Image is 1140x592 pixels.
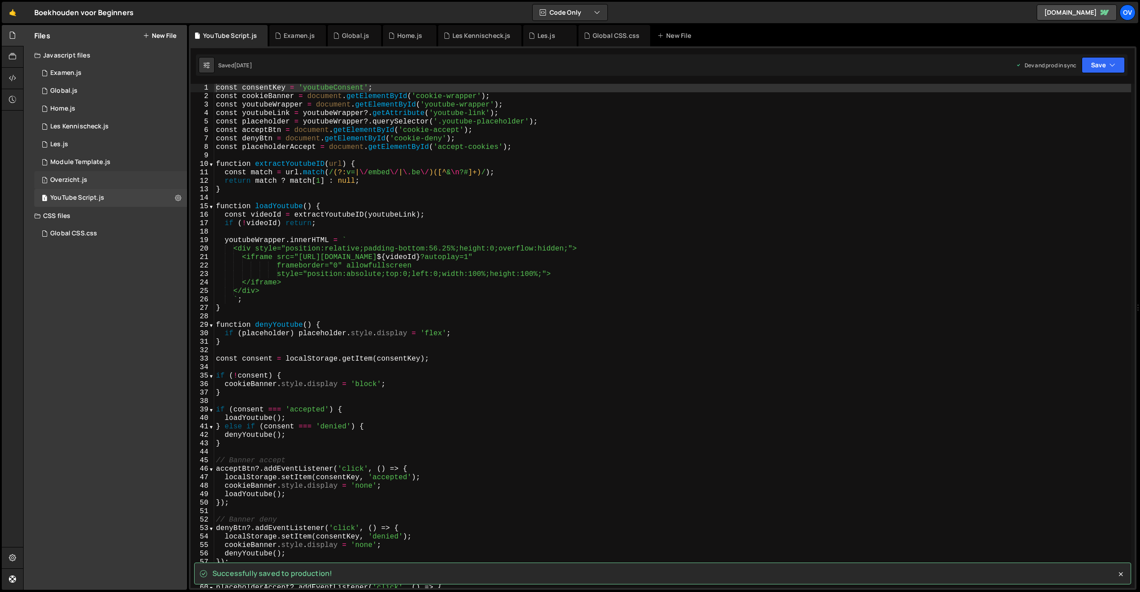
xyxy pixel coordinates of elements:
div: 43 [191,440,214,448]
div: 14044/41904.css [34,225,187,243]
div: 59 [191,575,214,584]
button: New File [143,32,176,39]
div: 24 [191,279,214,287]
div: 7 [191,135,214,143]
div: 20 [191,245,214,253]
div: 14044/41823.js [34,82,187,100]
div: Les Kennischeck.js [452,31,511,40]
div: 56 [191,550,214,558]
div: 29 [191,321,214,329]
div: Javascript files [24,46,187,64]
div: 21 [191,253,214,262]
div: 5 [191,118,214,126]
div: 17 [191,219,214,228]
div: 37 [191,389,214,397]
div: 9 [191,152,214,160]
div: 15 [191,202,214,211]
div: 8 [191,143,214,152]
div: Module Template.js [50,158,110,166]
div: 14044/40707.js [34,64,187,82]
div: 13 [191,185,214,194]
div: Les.js [537,31,555,40]
div: 57 [191,558,214,567]
div: 44 [191,448,214,456]
div: Home.js [397,31,422,40]
div: Home.js [50,105,75,113]
div: YouTube Script.js [203,31,257,40]
div: CSS files [24,207,187,225]
button: Save [1082,57,1125,73]
div: [DATE] [234,62,252,69]
div: 31 [191,338,214,346]
div: 26 [191,296,214,304]
div: 46 [191,465,214,473]
div: 30 [191,329,214,338]
div: 38 [191,397,214,406]
div: 14044/44727.js [34,118,187,136]
div: 19 [191,236,214,245]
div: 36 [191,380,214,389]
div: Global.js [50,87,77,95]
div: 2 [191,92,214,101]
div: 50 [191,499,214,507]
div: 47 [191,473,214,482]
div: 58 [191,567,214,575]
div: 12 [191,177,214,185]
div: 22 [191,262,214,270]
div: 14044/41821.js [34,100,187,118]
div: 55 [191,541,214,550]
div: 3 [191,101,214,109]
h2: Files [34,31,50,41]
div: 39 [191,406,214,414]
div: Global CSS.css [593,31,639,40]
div: 45 [191,456,214,465]
div: 27 [191,304,214,312]
div: 53 [191,524,214,533]
span: 1 [42,195,47,202]
div: 34 [191,363,214,372]
div: 18 [191,228,214,236]
div: Overzicht.js [50,176,87,184]
span: 1 [42,177,47,185]
div: Les.js [50,140,68,148]
span: Successfully saved to production! [212,568,332,578]
a: [DOMAIN_NAME] [1037,4,1117,21]
button: Code Only [533,4,607,21]
div: 60 [191,584,214,592]
div: 14044/41908.js [34,171,187,189]
div: Boekhouden voor Beginners [34,7,134,18]
div: 14044/41909.js [34,153,187,171]
div: 49 [191,490,214,499]
div: 11 [191,169,214,177]
div: 33 [191,355,214,363]
div: 42 [191,431,214,440]
div: 35 [191,372,214,380]
div: 28 [191,312,214,321]
div: 23 [191,270,214,279]
div: 40 [191,414,214,423]
div: Saved [218,62,252,69]
div: 1 [191,84,214,92]
div: 16 [191,211,214,219]
a: Ov [1120,4,1136,21]
div: YouTube Script.js [50,194,104,202]
div: 14 [191,194,214,202]
div: New File [657,31,695,40]
div: 6 [191,126,214,135]
div: 32 [191,346,214,355]
div: 25 [191,287,214,296]
div: Global CSS.css [50,230,97,238]
div: 48 [191,482,214,490]
div: 54 [191,533,214,541]
div: 14044/41906.js [34,136,187,153]
div: 41 [191,423,214,431]
a: 🤙 [2,2,24,23]
div: 4 [191,109,214,118]
div: 14044/42663.js [34,189,187,207]
div: Les Kennischeck.js [50,123,109,131]
div: Dev and prod in sync [1016,62,1076,69]
div: Examen.js [50,69,81,77]
div: 52 [191,516,214,524]
div: 10 [191,160,214,169]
